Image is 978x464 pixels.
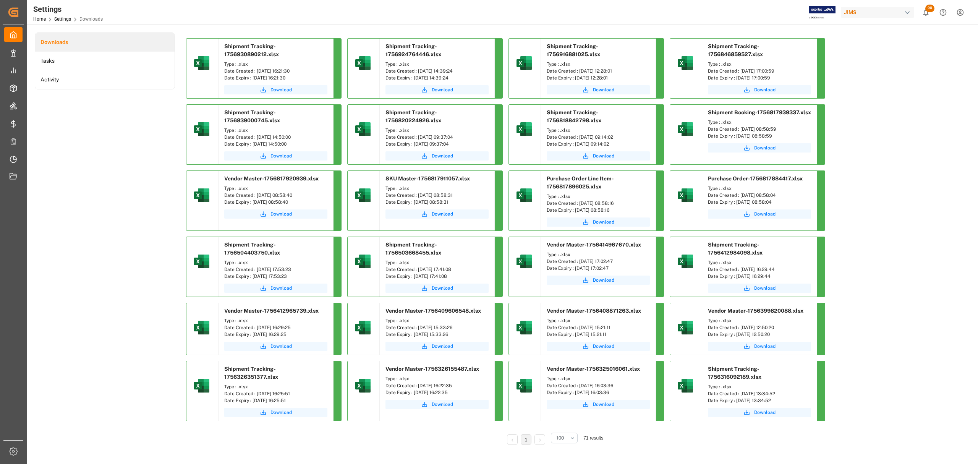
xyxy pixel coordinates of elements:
img: microsoft-excel-2019--v1.png [676,252,695,271]
a: Tasks [35,52,175,70]
div: Date Expiry : [DATE] 16:21:30 [224,75,327,81]
button: JIMS [841,5,917,19]
span: Download [593,277,614,284]
span: Download [593,86,614,93]
a: 1 [525,437,528,443]
span: Download [754,144,776,151]
div: Type : .xlsx [385,375,489,382]
span: 90 [925,5,934,12]
img: microsoft-excel-2019--v1.png [354,54,372,72]
div: Date Created : [DATE] 09:14:02 [547,134,650,141]
div: Date Expiry : [DATE] 16:25:51 [224,397,327,404]
img: microsoft-excel-2019--v1.png [676,54,695,72]
div: Date Created : [DATE] 16:25:51 [224,390,327,397]
button: Download [224,342,327,351]
div: Date Created : [DATE] 08:58:59 [708,126,811,133]
div: Settings [33,3,103,15]
div: Date Expiry : [DATE] 09:37:04 [385,141,489,148]
div: Date Expiry : [DATE] 17:00:59 [708,75,811,81]
img: microsoft-excel-2019--v1.png [354,376,372,395]
button: Download [224,151,327,161]
a: Download [708,284,811,293]
button: Download [547,342,650,351]
button: Download [224,284,327,293]
button: Download [224,209,327,219]
a: Settings [54,16,71,22]
li: 1 [521,434,531,445]
img: microsoft-excel-2019--v1.png [354,318,372,337]
span: Download [270,86,292,93]
span: Shipment Tracking-1756839000745.xlsx [224,109,280,123]
div: Type : .xlsx [708,317,811,324]
img: microsoft-excel-2019--v1.png [193,252,211,271]
li: Downloads [35,33,175,52]
div: Date Created : [DATE] 14:50:00 [224,134,327,141]
button: open menu [551,433,578,443]
div: Date Created : [DATE] 08:58:04 [708,192,811,199]
div: Date Expiry : [DATE] 14:50:00 [224,141,327,148]
span: Download [754,409,776,416]
span: Vendor Master-1756326155487.xlsx [385,366,479,372]
div: Date Expiry : [DATE] 09:14:02 [547,141,650,148]
img: microsoft-excel-2019--v1.png [193,120,211,138]
div: Type : .xlsx [385,185,489,192]
span: Download [270,285,292,292]
div: Date Expiry : [DATE] 13:34:52 [708,397,811,404]
img: microsoft-excel-2019--v1.png [515,252,533,271]
a: Download [547,276,650,285]
li: Activity [35,70,175,89]
div: Date Expiry : [DATE] 08:58:04 [708,199,811,206]
button: Download [708,85,811,94]
div: Type : .xlsx [224,259,327,266]
li: Next Page [534,434,545,445]
span: Shipment Tracking-1756326351377.xlsx [224,366,278,380]
div: Date Created : [DATE] 17:41:08 [385,266,489,273]
span: Download [754,343,776,350]
button: Download [708,342,811,351]
div: Date Expiry : [DATE] 15:33:26 [385,331,489,338]
div: Type : .xlsx [547,375,650,382]
img: microsoft-excel-2019--v1.png [676,376,695,395]
button: Download [708,143,811,153]
div: Date Expiry : [DATE] 15:21:11 [547,331,650,338]
div: Type : .xlsx [385,259,489,266]
div: Type : .xlsx [385,61,489,68]
div: JIMS [841,7,914,18]
span: Download [432,401,453,408]
span: Shipment Tracking-1756924764446.xlsx [385,43,441,57]
div: Date Created : [DATE] 08:58:31 [385,192,489,199]
div: Type : .xlsx [224,185,327,192]
div: Date Expiry : [DATE] 08:58:40 [224,199,327,206]
button: Download [547,217,650,227]
div: Date Expiry : [DATE] 08:58:59 [708,133,811,140]
span: Download [593,343,614,350]
div: Date Created : [DATE] 17:02:47 [547,258,650,265]
div: Date Created : [DATE] 08:58:40 [224,192,327,199]
span: Vendor Master-1756325016061.xlsx [547,366,640,372]
button: Download [385,209,489,219]
img: microsoft-excel-2019--v1.png [676,120,695,138]
div: Date Created : [DATE] 16:03:36 [547,382,650,389]
img: microsoft-excel-2019--v1.png [354,120,372,138]
div: Date Created : [DATE] 13:34:52 [708,390,811,397]
a: Home [33,16,46,22]
a: Download [385,342,489,351]
div: Date Created : [DATE] 09:37:04 [385,134,489,141]
div: Date Expiry : [DATE] 16:29:44 [708,273,811,280]
div: Date Expiry : [DATE] 16:29:25 [224,331,327,338]
a: Download [385,85,489,94]
div: Date Expiry : [DATE] 12:28:01 [547,75,650,81]
a: Download [385,400,489,409]
span: Shipment Tracking-1756818842798.xlsx [547,109,601,123]
div: Date Created : [DATE] 08:58:16 [547,200,650,207]
img: microsoft-excel-2019--v1.png [193,376,211,395]
span: Shipment Booking-1756817939337.xlsx [708,109,811,115]
button: Download [547,400,650,409]
div: Type : .xlsx [385,127,489,134]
